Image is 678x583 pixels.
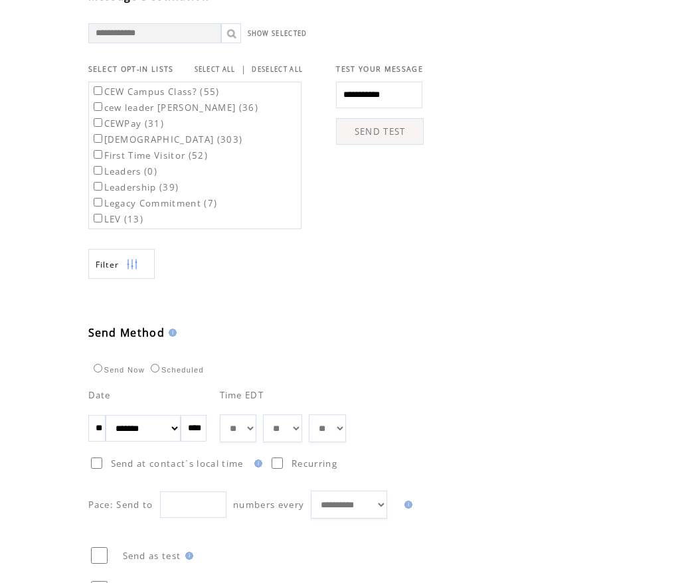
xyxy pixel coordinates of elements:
[90,366,145,374] label: Send Now
[94,198,102,207] input: Legacy Commitment (7)
[94,86,102,95] input: CEW Campus Class? (55)
[94,118,102,127] input: CEWPay (31)
[233,499,304,511] span: numbers every
[88,64,174,74] span: SELECT OPT-IN LISTS
[94,166,102,175] input: Leaders (0)
[250,459,262,467] img: help.gif
[94,214,102,222] input: LEV (13)
[91,149,209,161] label: First Time Visitor (52)
[126,250,138,280] img: filters.png
[292,458,337,469] span: Recurring
[94,364,102,373] input: Send Now
[336,118,424,145] a: SEND TEST
[181,552,193,560] img: help.gif
[195,65,236,74] a: SELECT ALL
[147,366,204,374] label: Scheduled
[88,389,111,401] span: Date
[91,213,144,225] label: LEV (13)
[91,197,218,209] label: Legacy Commitment (7)
[94,134,102,143] input: [DEMOGRAPHIC_DATA] (303)
[88,325,165,340] span: Send Method
[91,165,158,177] label: Leaders (0)
[91,133,243,145] label: [DEMOGRAPHIC_DATA] (303)
[88,249,155,279] a: Filter
[96,259,120,270] span: Show filters
[91,86,220,98] label: CEW Campus Class? (55)
[151,364,159,373] input: Scheduled
[91,118,165,129] label: CEWPay (31)
[336,64,423,74] span: TEST YOUR MESSAGE
[94,150,102,159] input: First Time Visitor (52)
[88,499,153,511] span: Pace: Send to
[91,102,259,114] label: cew leader [PERSON_NAME] (36)
[220,389,264,401] span: Time EDT
[111,458,244,469] span: Send at contact`s local time
[252,65,303,74] a: DESELECT ALL
[94,182,102,191] input: Leadership (39)
[123,550,181,562] span: Send as test
[94,102,102,111] input: cew leader [PERSON_NAME] (36)
[241,63,246,75] span: |
[248,29,307,38] a: SHOW SELECTED
[91,181,179,193] label: Leadership (39)
[165,329,177,337] img: help.gif
[400,501,412,509] img: help.gif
